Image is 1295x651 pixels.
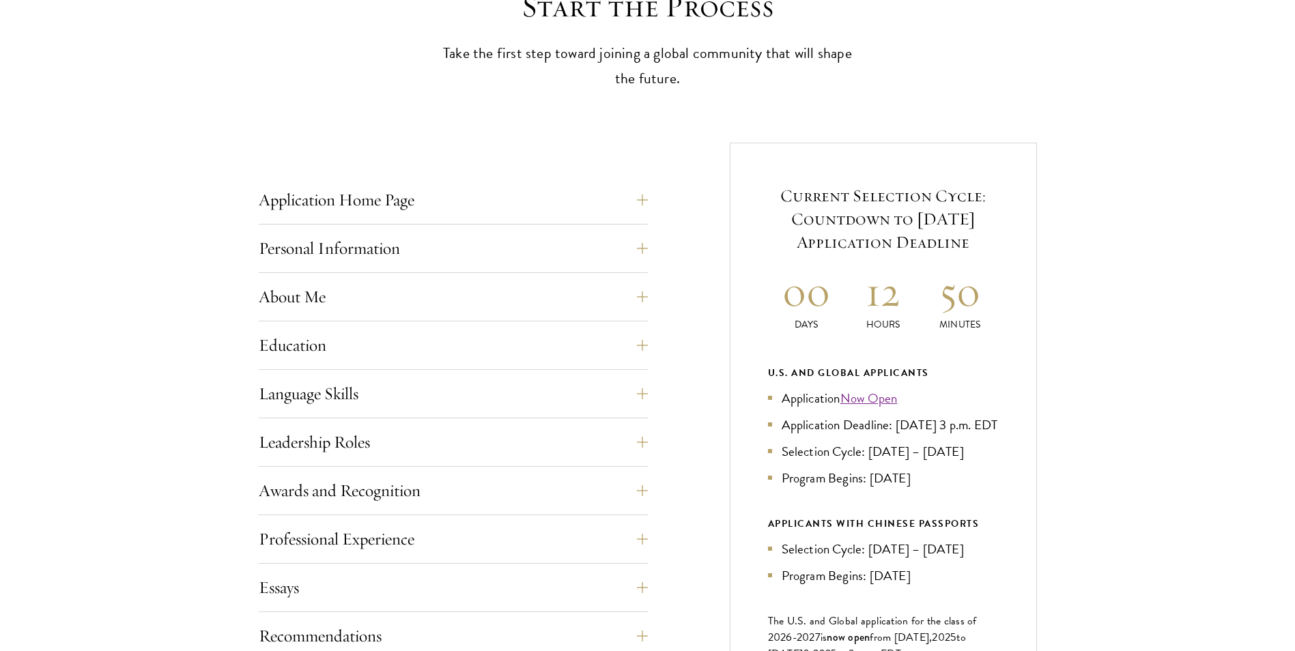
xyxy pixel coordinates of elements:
[259,329,648,362] button: Education
[922,317,999,332] p: Minutes
[821,629,827,646] span: is
[768,388,999,408] li: Application
[259,571,648,604] button: Essays
[768,364,999,381] div: U.S. and Global Applicants
[768,515,999,532] div: APPLICANTS WITH CHINESE PASSPORTS
[259,377,648,410] button: Language Skills
[436,41,859,91] p: Take the first step toward joining a global community that will shape the future.
[259,184,648,216] button: Application Home Page
[768,317,845,332] p: Days
[768,613,977,646] span: The U.S. and Global application for the class of 202
[768,184,999,254] h5: Current Selection Cycle: Countdown to [DATE] Application Deadline
[259,523,648,555] button: Professional Experience
[786,629,792,646] span: 6
[950,629,956,646] span: 5
[768,566,999,585] li: Program Begins: [DATE]
[793,629,815,646] span: -202
[768,415,999,435] li: Application Deadline: [DATE] 3 p.m. EDT
[827,629,870,645] span: now open
[844,317,922,332] p: Hours
[259,474,648,507] button: Awards and Recognition
[870,629,932,646] span: from [DATE],
[922,266,999,317] h2: 50
[768,539,999,559] li: Selection Cycle: [DATE] – [DATE]
[768,442,999,461] li: Selection Cycle: [DATE] – [DATE]
[932,629,950,646] span: 202
[844,266,922,317] h2: 12
[815,629,821,646] span: 7
[768,266,845,317] h2: 00
[840,388,898,408] a: Now Open
[259,280,648,313] button: About Me
[259,232,648,265] button: Personal Information
[259,426,648,459] button: Leadership Roles
[768,468,999,488] li: Program Begins: [DATE]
